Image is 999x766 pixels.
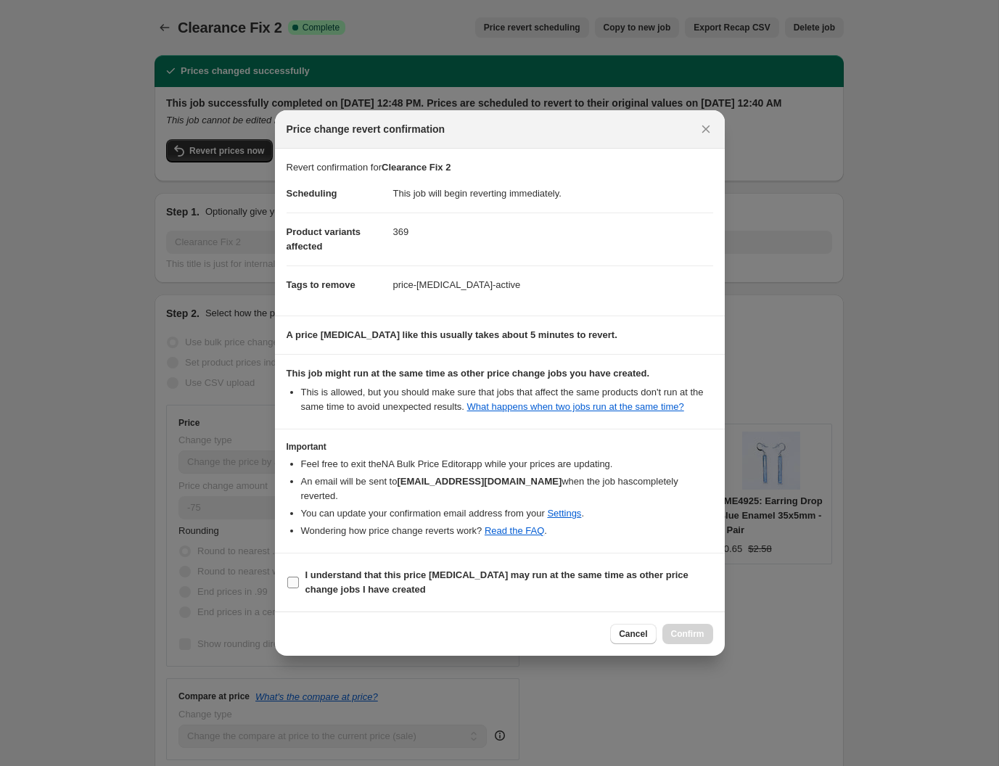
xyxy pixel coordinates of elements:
[301,385,713,414] li: This is allowed, but you should make sure that jobs that affect the same products don ' t run at ...
[287,368,650,379] b: This job might run at the same time as other price change jobs you have created.
[467,401,684,412] a: What happens when two jobs run at the same time?
[301,524,713,538] li: Wondering how price change reverts work? .
[287,122,445,136] span: Price change revert confirmation
[287,329,617,340] b: A price [MEDICAL_DATA] like this usually takes about 5 minutes to revert.
[393,265,713,304] dd: price-[MEDICAL_DATA]-active
[287,188,337,199] span: Scheduling
[305,569,688,595] b: I understand that this price [MEDICAL_DATA] may run at the same time as other price change jobs I...
[287,441,713,453] h3: Important
[485,525,544,536] a: Read the FAQ
[696,119,716,139] button: Close
[619,628,647,640] span: Cancel
[287,160,713,175] p: Revert confirmation for
[301,474,713,503] li: An email will be sent to when the job has completely reverted .
[393,213,713,251] dd: 369
[301,506,713,521] li: You can update your confirmation email address from your .
[610,624,656,644] button: Cancel
[301,457,713,471] li: Feel free to exit the NA Bulk Price Editor app while your prices are updating.
[397,476,562,487] b: [EMAIL_ADDRESS][DOMAIN_NAME]
[393,175,713,213] dd: This job will begin reverting immediately.
[547,508,581,519] a: Settings
[382,162,451,173] b: Clearance Fix 2
[287,279,355,290] span: Tags to remove
[287,226,361,252] span: Product variants affected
